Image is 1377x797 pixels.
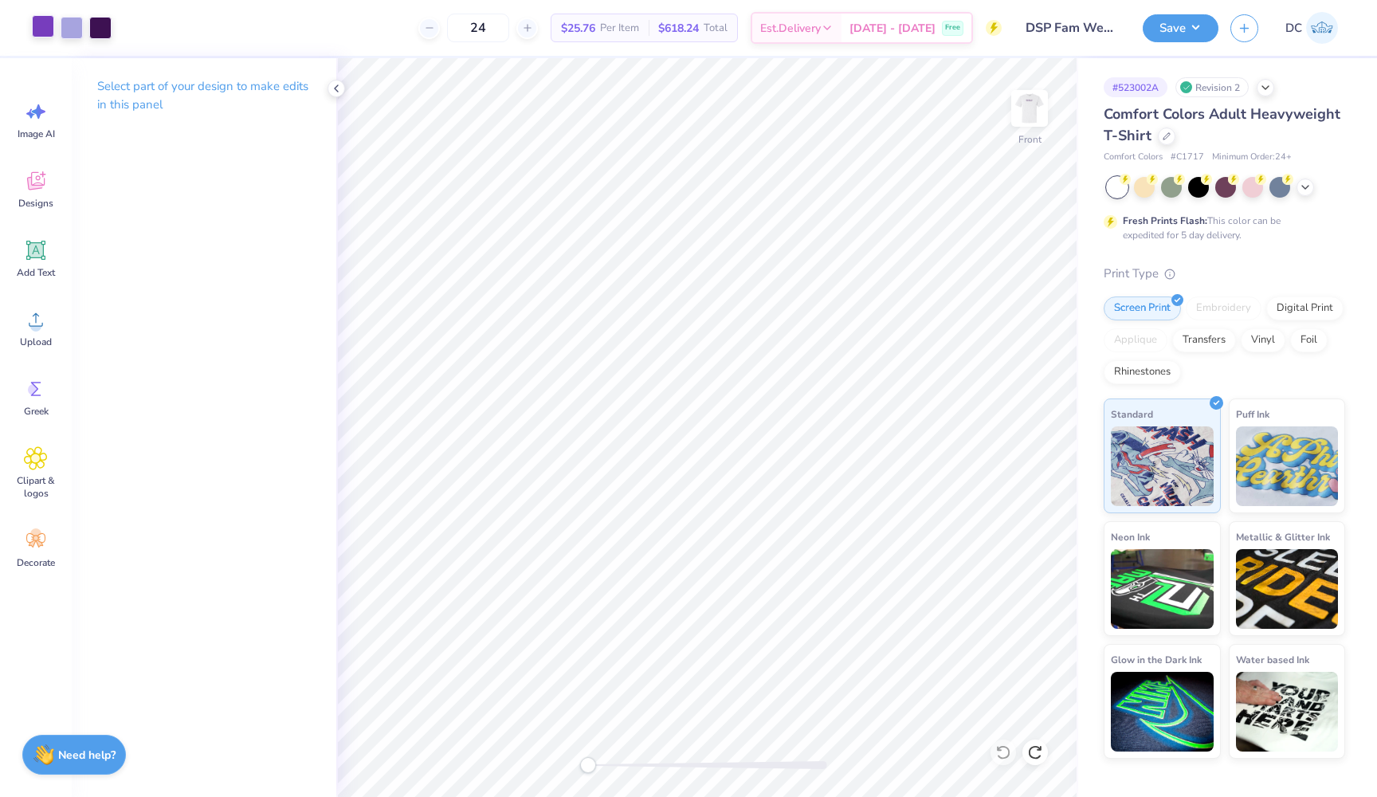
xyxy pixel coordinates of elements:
div: Front [1018,132,1042,147]
div: Applique [1104,328,1167,352]
div: Print Type [1104,265,1345,283]
img: Metallic & Glitter Ink [1236,549,1339,629]
strong: Need help? [58,748,116,763]
div: Revision 2 [1175,77,1249,97]
span: Total [704,20,728,37]
span: Comfort Colors [1104,151,1163,164]
span: Metallic & Glitter Ink [1236,528,1330,545]
span: Add Text [17,266,55,279]
div: Embroidery [1186,296,1261,320]
img: Neon Ink [1111,549,1214,629]
span: $618.24 [658,20,699,37]
img: Water based Ink [1236,672,1339,752]
span: Neon Ink [1111,528,1150,545]
span: Comfort Colors Adult Heavyweight T-Shirt [1104,104,1340,145]
span: Est. Delivery [760,20,821,37]
span: $25.76 [561,20,595,37]
span: [DATE] - [DATE] [849,20,936,37]
div: Rhinestones [1104,360,1181,384]
span: Standard [1111,406,1153,422]
a: DC [1278,12,1345,44]
div: Digital Print [1266,296,1344,320]
span: Puff Ink [1236,406,1269,422]
span: Designs [18,197,53,210]
span: Upload [20,336,52,348]
input: Untitled Design [1014,12,1131,44]
div: # 523002A [1104,77,1167,97]
img: Puff Ink [1236,426,1339,506]
div: Accessibility label [580,757,596,773]
span: # C1717 [1171,151,1204,164]
span: Per Item [600,20,639,37]
div: This color can be expedited for 5 day delivery. [1123,214,1319,242]
strong: Fresh Prints Flash: [1123,214,1207,227]
span: Greek [24,405,49,418]
span: Decorate [17,556,55,569]
span: DC [1285,19,1302,37]
input: – – [447,14,509,42]
button: Save [1143,14,1218,42]
img: Front [1014,92,1045,124]
span: Clipart & logos [10,474,62,500]
span: Minimum Order: 24 + [1212,151,1292,164]
div: Foil [1290,328,1328,352]
span: Water based Ink [1236,651,1309,668]
div: Vinyl [1241,328,1285,352]
span: Free [945,22,960,33]
img: Devyn Cooper [1306,12,1338,44]
div: Transfers [1172,328,1236,352]
p: Select part of your design to make edits in this panel [97,77,311,114]
img: Standard [1111,426,1214,506]
span: Image AI [18,128,55,140]
span: Glow in the Dark Ink [1111,651,1202,668]
img: Glow in the Dark Ink [1111,672,1214,752]
div: Screen Print [1104,296,1181,320]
